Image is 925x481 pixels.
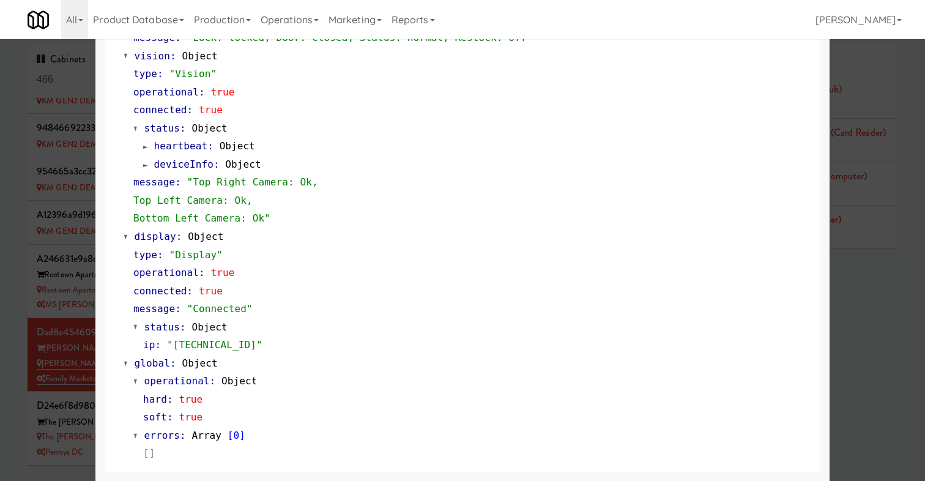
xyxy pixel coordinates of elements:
span: Object [182,357,217,369]
span: message [133,303,175,315]
span: ip [143,339,155,351]
span: operational [133,86,199,98]
span: deviceInfo [154,158,214,170]
span: status [144,122,180,134]
span: : [199,86,205,98]
span: : [155,339,161,351]
span: operational [133,267,199,278]
span: : [167,393,173,405]
img: Micromart [28,9,49,31]
span: errors [144,430,180,441]
span: hard [143,393,167,405]
span: "Connected" [187,303,253,315]
span: Object [188,231,223,242]
span: soft [143,411,167,423]
span: : [170,50,176,62]
span: display [135,231,176,242]
span: : [187,285,193,297]
span: Object [225,158,261,170]
span: global [135,357,170,369]
span: true [179,411,202,423]
span: connected [133,285,187,297]
span: ] [239,430,245,441]
span: message [133,176,175,188]
span: type [133,249,157,261]
span: : [180,122,186,134]
span: connected [133,104,187,116]
span: true [211,267,235,278]
span: : [176,231,182,242]
span: : [180,321,186,333]
span: : [175,303,181,315]
span: 0 [234,430,240,441]
span: heartbeat [154,140,208,152]
span: [ [228,430,234,441]
span: Object [191,122,227,134]
span: Object [182,50,217,62]
span: : [157,68,163,80]
span: operational [144,375,210,387]
span: : [214,158,220,170]
span: true [211,86,235,98]
span: true [179,393,202,405]
span: "Top Right Camera: Ok, Top Left Camera: Ok, Bottom Left Camera: Ok" [133,176,318,224]
span: Object [220,140,255,152]
span: : [187,104,193,116]
span: : [170,357,176,369]
span: : [167,411,173,423]
span: Object [191,321,227,333]
span: true [199,104,223,116]
span: true [199,285,223,297]
span: : [175,176,181,188]
span: : [199,267,205,278]
span: : [210,375,216,387]
span: "[TECHNICAL_ID]" [167,339,262,351]
span: : [157,249,163,261]
span: Object [221,375,257,387]
span: "Vision" [169,68,217,80]
span: status [144,321,180,333]
span: : [207,140,214,152]
span: vision [135,50,170,62]
span: Array [191,430,221,441]
span: : [180,430,186,441]
span: "Display" [169,249,223,261]
span: type [133,68,157,80]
